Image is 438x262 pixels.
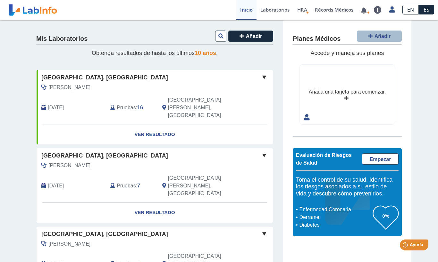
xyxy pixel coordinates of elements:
[298,206,373,213] li: Enfermedad Coronaria
[362,153,399,165] a: Empezar
[370,157,391,162] span: Empezar
[296,176,399,197] h5: Toma el control de su salud. Identifica los riesgos asociados a su estilo de vida y descubre cómo...
[48,84,90,91] span: Mattei, Jorge
[357,31,402,42] button: Añadir
[137,105,143,110] b: 16
[48,240,90,248] span: Mattei, Jorge
[246,33,262,39] span: Añadir
[168,174,239,197] span: San Juan, PR
[298,221,373,229] li: Diabetes
[293,35,341,43] h4: Planes Médicos
[41,73,168,82] span: [GEOGRAPHIC_DATA], [GEOGRAPHIC_DATA]
[48,104,64,112] span: 2025-08-30
[310,50,384,56] span: Accede y maneja sus planes
[375,33,391,39] span: Añadir
[48,162,90,169] span: Mattei, Jorge
[41,151,168,160] span: [GEOGRAPHIC_DATA], [GEOGRAPHIC_DATA]
[296,152,352,166] span: Evaluación de Riesgos de Salud
[419,5,434,14] a: ES
[137,183,140,188] b: 7
[168,96,239,119] span: San Juan, PR
[297,6,307,13] span: HRA
[402,5,419,14] a: EN
[228,31,273,42] button: Añadir
[36,35,88,43] h4: Mis Laboratorios
[37,203,273,223] a: Ver Resultado
[381,237,431,255] iframe: Help widget launcher
[37,124,273,145] a: Ver Resultado
[117,104,136,112] span: Pruebas
[195,50,216,56] span: 10 años
[309,88,386,96] div: Añada una tarjeta para comenzar.
[41,230,168,239] span: [GEOGRAPHIC_DATA], [GEOGRAPHIC_DATA]
[105,174,157,197] div: :
[373,212,399,220] h3: 0%
[105,96,157,119] div: :
[48,182,64,190] span: 2025-05-17
[117,182,136,190] span: Pruebas
[92,50,218,56] span: Obtenga resultados de hasta los últimos .
[298,213,373,221] li: Derrame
